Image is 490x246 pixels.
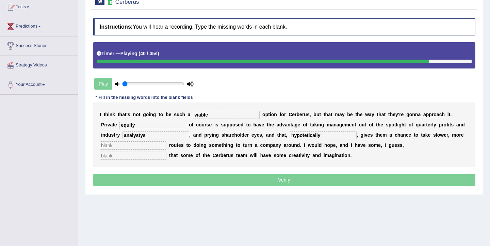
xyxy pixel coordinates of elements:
b: h [268,122,272,127]
b: n [352,122,355,127]
b: a [266,132,269,138]
b: n [274,112,277,117]
b: a [110,122,113,127]
b: n [102,132,105,138]
b: b [313,112,316,117]
b: p [227,122,230,127]
b: f [192,122,194,127]
b: ' [398,112,399,117]
b: t [355,122,356,127]
b: t [377,112,378,117]
b: m [335,112,339,117]
b: r [432,112,434,117]
b: v [365,132,367,138]
b: f [411,122,413,127]
b: , [357,132,358,138]
b: p [426,112,429,117]
b: n [412,112,415,117]
b: d [241,122,244,127]
b: s [451,122,454,127]
b: h [119,112,122,117]
b: u [177,112,180,117]
b: i [108,112,110,117]
b: y [434,122,436,127]
b: m [345,122,349,127]
b: y [254,132,257,138]
b: r [430,122,432,127]
b: u [202,122,205,127]
b: e [114,122,117,127]
b: t [365,122,366,127]
b: t [113,122,114,127]
b: r [446,132,448,138]
b: r [169,142,171,148]
input: blank [119,121,186,129]
b: f [372,122,374,127]
b: u [224,122,227,127]
b: e [401,112,404,117]
b: n [288,122,291,127]
b: r [442,122,443,127]
b: t [277,132,279,138]
b: t [139,112,141,117]
b: s [259,132,262,138]
b: o [232,122,235,127]
b: t [246,122,248,127]
b: e [298,122,300,127]
b: i [199,142,201,148]
b: p [265,112,268,117]
h5: Timer — [97,51,159,56]
b: p [429,112,432,117]
b: e [257,132,260,138]
b: s [111,132,114,138]
b: s [433,132,436,138]
b: P [101,122,104,127]
b: r [247,132,249,138]
b: e [209,122,212,127]
b: a [256,122,259,127]
b: g [361,132,364,138]
b: a [227,132,230,138]
b: i [397,122,398,127]
b: 40 / 45s [140,51,158,56]
b: d [272,132,275,138]
b: l [436,132,437,138]
b: a [389,132,392,138]
b: s [128,112,130,117]
b: o [456,132,459,138]
b: u [316,112,320,117]
b: t [449,112,451,117]
b: n [403,132,406,138]
b: u [419,122,422,127]
b: p [229,122,232,127]
b: t [186,142,188,148]
b: i [106,122,108,127]
b: g [321,122,324,127]
b: s [181,142,184,148]
b: c [196,122,199,127]
b: Instructions: [100,24,133,30]
b: e [262,122,264,127]
b: , [189,132,191,138]
b: d [193,142,196,148]
b: s [307,112,310,117]
b: t [291,122,292,127]
b: w [440,132,444,138]
b: t [384,112,386,117]
b: n [150,112,153,117]
b: p [389,122,392,127]
b: e [299,112,302,117]
b: t [331,112,332,117]
b: i [363,132,365,138]
b: h [377,132,380,138]
b: o [391,122,394,127]
b: b [166,112,169,117]
b: t [310,122,312,127]
b: h [105,112,108,117]
b: a [282,132,284,138]
b: a [337,122,339,127]
b: o [237,132,240,138]
b: s [207,122,209,127]
b: o [271,112,274,117]
b: , [262,132,263,138]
